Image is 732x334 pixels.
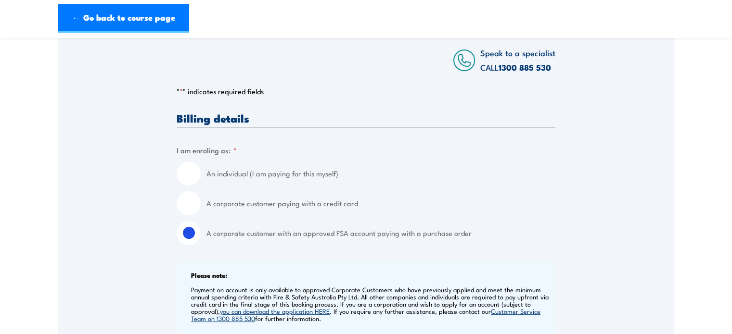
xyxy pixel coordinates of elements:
[220,307,330,315] a: you can download the application HERE
[191,307,540,322] a: Customer Service Team on 1300 885 530
[177,145,237,156] legend: I am enroling as:
[177,112,555,124] h3: Billing details
[58,4,189,33] a: ← Go back to course page
[177,87,555,96] p: " " indicates required fields
[191,270,227,280] b: Please note:
[206,221,555,245] label: A corporate customer with an approved FSA account paying with a purchase order
[206,161,555,186] label: An individual (I am paying for this myself)
[499,61,551,74] a: 1300 885 530
[206,191,555,215] label: A corporate customer paying with a credit card
[191,286,553,322] p: Payment on account is only available to approved Corporate Customers who have previously applied ...
[480,47,555,73] span: Speak to a specialist CALL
